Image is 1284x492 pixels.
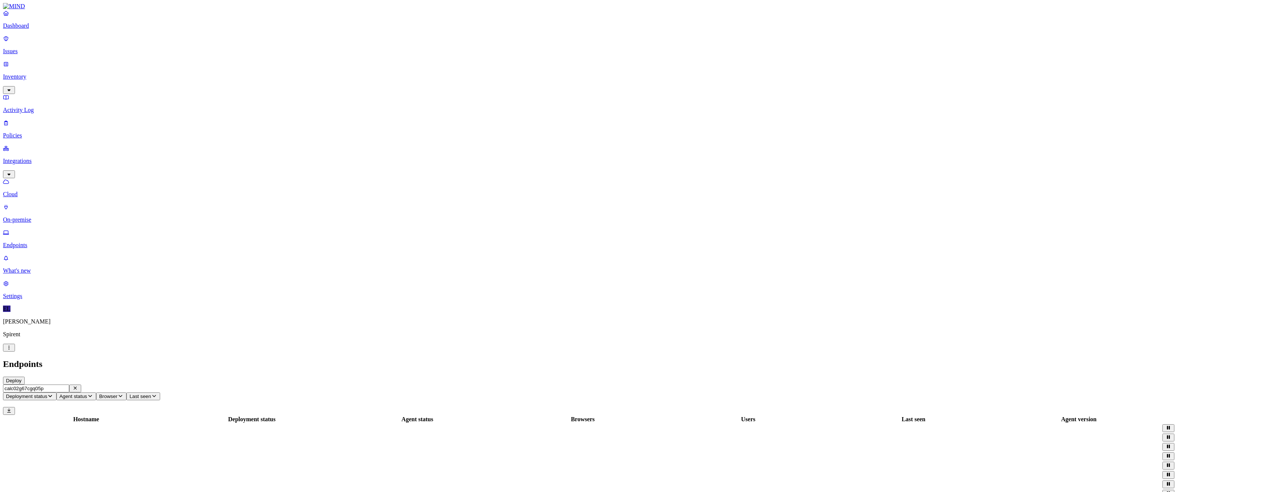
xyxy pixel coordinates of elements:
a: Dashboard [3,10,1281,29]
div: Hostname [4,416,168,423]
a: Inventory [3,61,1281,93]
span: EL [3,306,10,312]
div: Browsers [501,416,665,423]
a: Integrations [3,145,1281,177]
span: Agent status [59,394,87,399]
a: MIND [3,3,1281,10]
p: Inventory [3,73,1281,80]
div: Users [666,416,830,423]
div: Last seen [832,416,996,423]
a: Settings [3,280,1281,300]
img: MIND [3,3,25,10]
p: Dashboard [3,22,1281,29]
p: Endpoints [3,242,1281,249]
p: On-premise [3,216,1281,223]
p: Settings [3,293,1281,300]
span: Last seen [129,394,151,399]
p: [PERSON_NAME] [3,318,1281,325]
a: What's new [3,255,1281,274]
p: Issues [3,48,1281,55]
div: Agent version [997,416,1161,423]
p: Integrations [3,158,1281,164]
span: Deployment status [6,394,47,399]
input: Search [3,385,69,392]
a: Policies [3,119,1281,139]
h2: Endpoints [3,359,1281,369]
a: Endpoints [3,229,1281,249]
p: Cloud [3,191,1281,198]
span: Browser [99,394,117,399]
p: What's new [3,267,1281,274]
a: Cloud [3,178,1281,198]
a: On-premise [3,204,1281,223]
p: Policies [3,132,1281,139]
div: Deployment status [170,416,334,423]
p: Activity Log [3,107,1281,113]
button: Deploy [3,377,25,385]
div: Agent status [336,416,499,423]
a: Issues [3,35,1281,55]
a: Activity Log [3,94,1281,113]
p: Spirent [3,331,1281,338]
